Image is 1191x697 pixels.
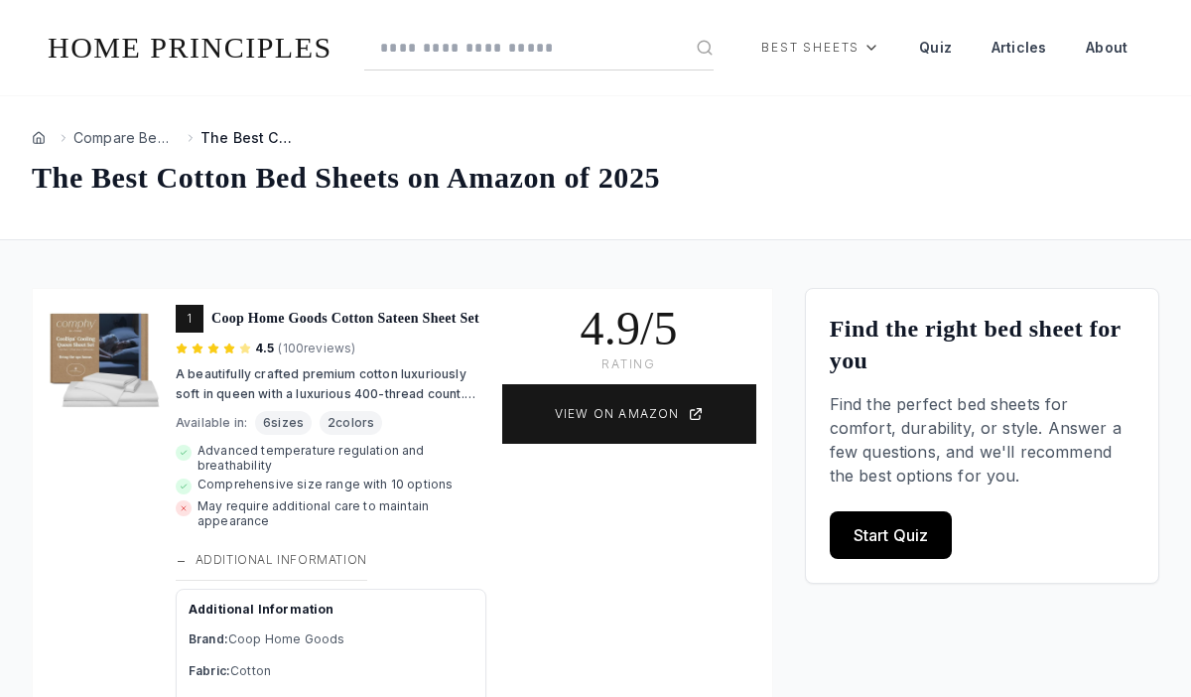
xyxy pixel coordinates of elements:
a: HOME PRINCIPLES [48,31,332,64]
div: Additional Information [189,602,473,618]
span: − [176,548,188,572]
p: Find the perfect bed sheets for comfort, durability, or style. Answer a few questions, and we'll ... [830,392,1134,488]
span: 2 color s [320,411,382,435]
span: Brand: [189,631,228,646]
h3: Coop Home Goods Cotton Sateen Sheet Set [211,309,479,329]
span: ( 100 reviews) [278,341,355,356]
div: 1 [176,305,203,333]
span: Cotton [230,663,271,678]
h1: The Best Cotton Bed Sheets on Amazon of 2025 [32,160,1159,196]
span: 6 size s [255,411,312,435]
button: −Additional Information [176,540,367,581]
span: Additional Information [196,552,367,568]
span: May require additional care to maintain appearance [198,498,486,528]
span: Comprehensive size range with 10 options [198,477,486,491]
div: Rating [502,356,756,372]
img: Coop Home Goods Cotton Sateen Sheet Set [49,305,160,416]
span: Coop Home Goods [228,631,344,646]
a: VIEW ON AMAZON [502,384,756,444]
a: Compare Bed ... [73,128,173,148]
span: Advanced temperature regulation and breathability [198,443,486,473]
div: Best Sheets [745,24,895,71]
a: Go to homepage [32,131,46,145]
a: About [1070,24,1143,71]
div: 4.9/5 [502,305,756,352]
span: Fabric: [189,663,230,678]
a: Quiz [903,24,968,71]
span: Available in: [176,415,247,431]
a: Start Quiz [830,511,953,559]
span: VIEW ON AMAZON [555,406,680,422]
span: 4.5 [255,341,274,356]
a: Articles [976,24,1062,71]
p: A beautifully crafted premium cotton luxuriously soft in queen with a luxurious 400-thread count.... [176,364,486,403]
span: The Best Cotton Bed Sheets on Amazon of 2025 [200,128,300,148]
nav: Breadcrumb [32,128,1159,148]
h3: Find the right bed sheet for you [830,313,1134,376]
